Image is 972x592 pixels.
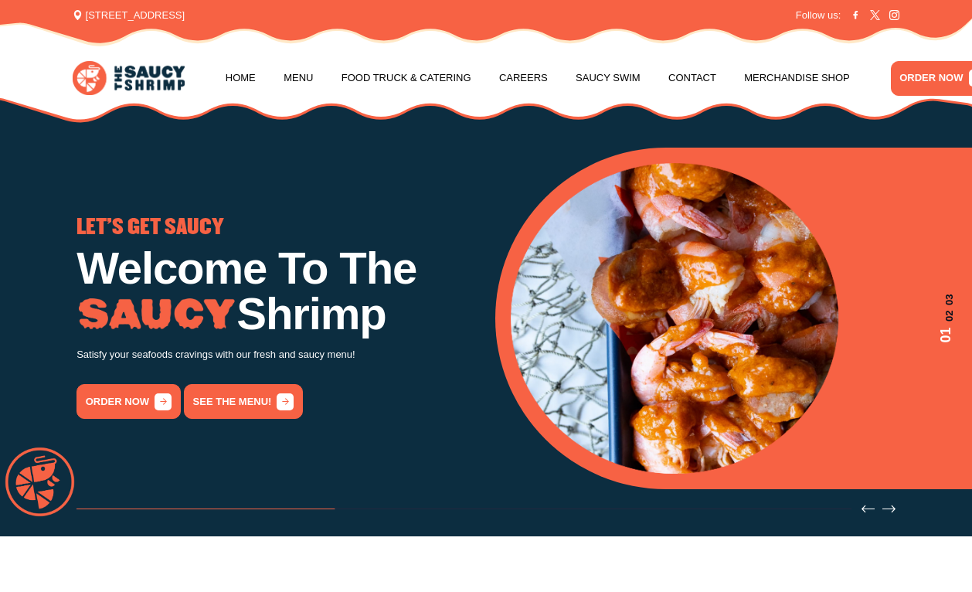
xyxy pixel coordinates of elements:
button: Next slide [882,502,896,515]
span: LET'S GET SAUCY [76,217,224,237]
a: Contact [668,49,716,107]
a: See the menu! [184,384,303,419]
p: Satisfy your seafoods cravings with our fresh and saucy menu! [76,346,477,364]
span: 02 [936,311,957,322]
a: Saucy Swim [576,49,641,107]
a: Merchandise Shop [744,49,850,107]
button: Previous slide [862,502,875,515]
span: [STREET_ADDRESS] [73,8,185,23]
span: 01 [936,327,957,342]
span: 03 [936,294,957,305]
h1: Welcome To The Shrimp [76,246,477,335]
a: Food Truck & Catering [342,49,471,107]
div: 1 / 3 [511,163,957,475]
img: Image [76,298,236,332]
span: Follow us: [796,8,841,23]
img: Banner Image [511,163,838,475]
a: order now [76,384,180,419]
a: Careers [499,49,548,107]
a: Menu [284,49,313,107]
div: 1 / 3 [76,217,477,419]
img: logo [73,61,185,95]
a: Home [226,49,256,107]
